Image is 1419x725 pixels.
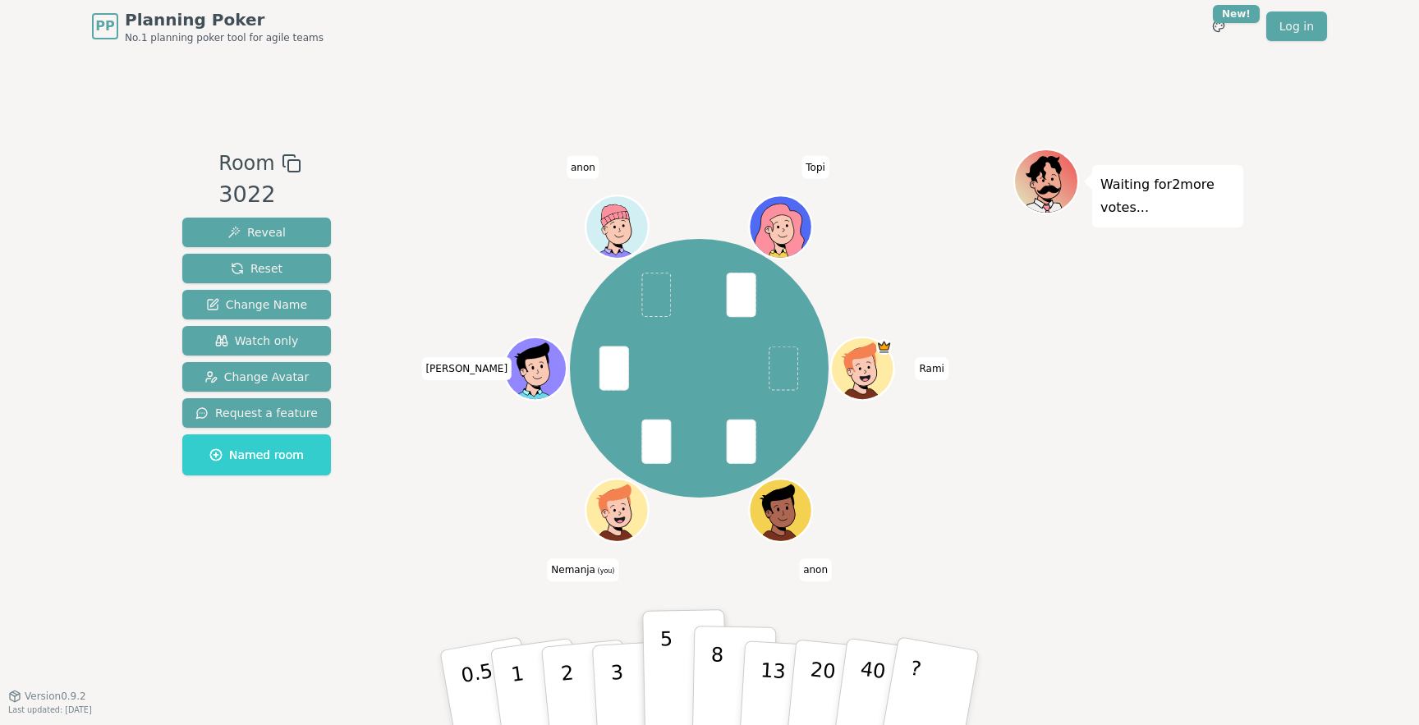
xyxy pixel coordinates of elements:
[1100,173,1235,219] p: Waiting for 2 more votes...
[182,398,331,428] button: Request a feature
[227,224,286,241] span: Reveal
[95,16,114,36] span: PP
[182,362,331,392] button: Change Avatar
[547,558,618,581] span: Click to change your name
[799,558,832,581] span: Click to change your name
[218,178,301,212] div: 3022
[8,690,86,703] button: Version0.9.2
[182,434,331,475] button: Named room
[876,339,892,355] span: Rami is the host
[421,357,512,380] span: Click to change your name
[182,218,331,247] button: Reveal
[1204,11,1233,41] button: New!
[204,369,310,385] span: Change Avatar
[195,405,318,421] span: Request a feature
[25,690,86,703] span: Version 0.9.2
[215,333,299,349] span: Watch only
[1266,11,1327,41] a: Log in
[125,31,324,44] span: No.1 planning poker tool for agile teams
[182,326,331,356] button: Watch only
[125,8,324,31] span: Planning Poker
[231,260,282,277] span: Reset
[595,567,615,575] span: (you)
[915,357,948,380] span: Click to change your name
[801,155,829,178] span: Click to change your name
[660,627,674,716] p: 5
[218,149,274,178] span: Room
[206,296,307,313] span: Change Name
[209,447,304,463] span: Named room
[182,254,331,283] button: Reset
[92,8,324,44] a: PPPlanning PokerNo.1 planning poker tool for agile teams
[182,290,331,319] button: Change Name
[588,480,647,539] button: Click to change your avatar
[1213,5,1260,23] div: New!
[8,705,92,714] span: Last updated: [DATE]
[567,155,599,178] span: Click to change your name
